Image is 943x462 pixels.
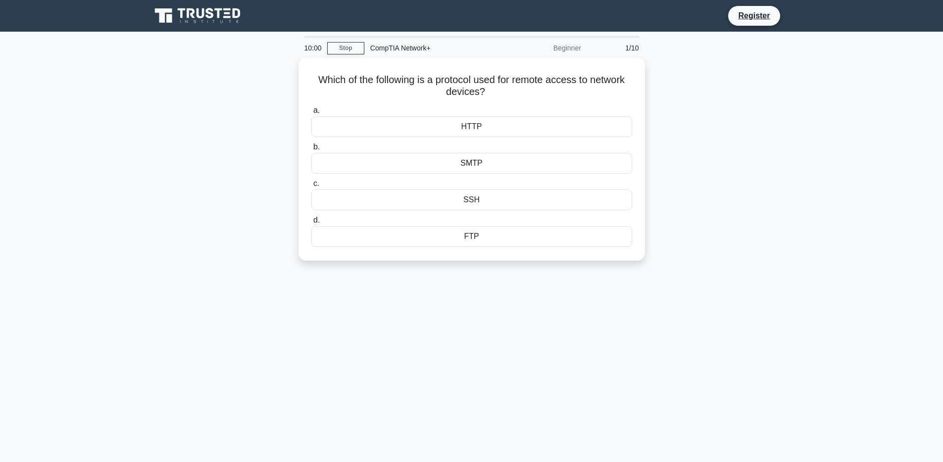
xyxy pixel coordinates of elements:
span: b. [313,142,320,151]
a: Stop [327,42,364,54]
div: SMTP [311,153,632,174]
span: d. [313,216,320,224]
span: a. [313,106,320,114]
div: 1/10 [587,38,645,58]
div: SSH [311,189,632,210]
span: c. [313,179,319,187]
div: Beginner [500,38,587,58]
h5: Which of the following is a protocol used for remote access to network devices? [310,74,633,98]
div: HTTP [311,116,632,137]
a: Register [732,9,776,22]
div: FTP [311,226,632,247]
div: 10:00 [298,38,327,58]
div: CompTIA Network+ [364,38,500,58]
